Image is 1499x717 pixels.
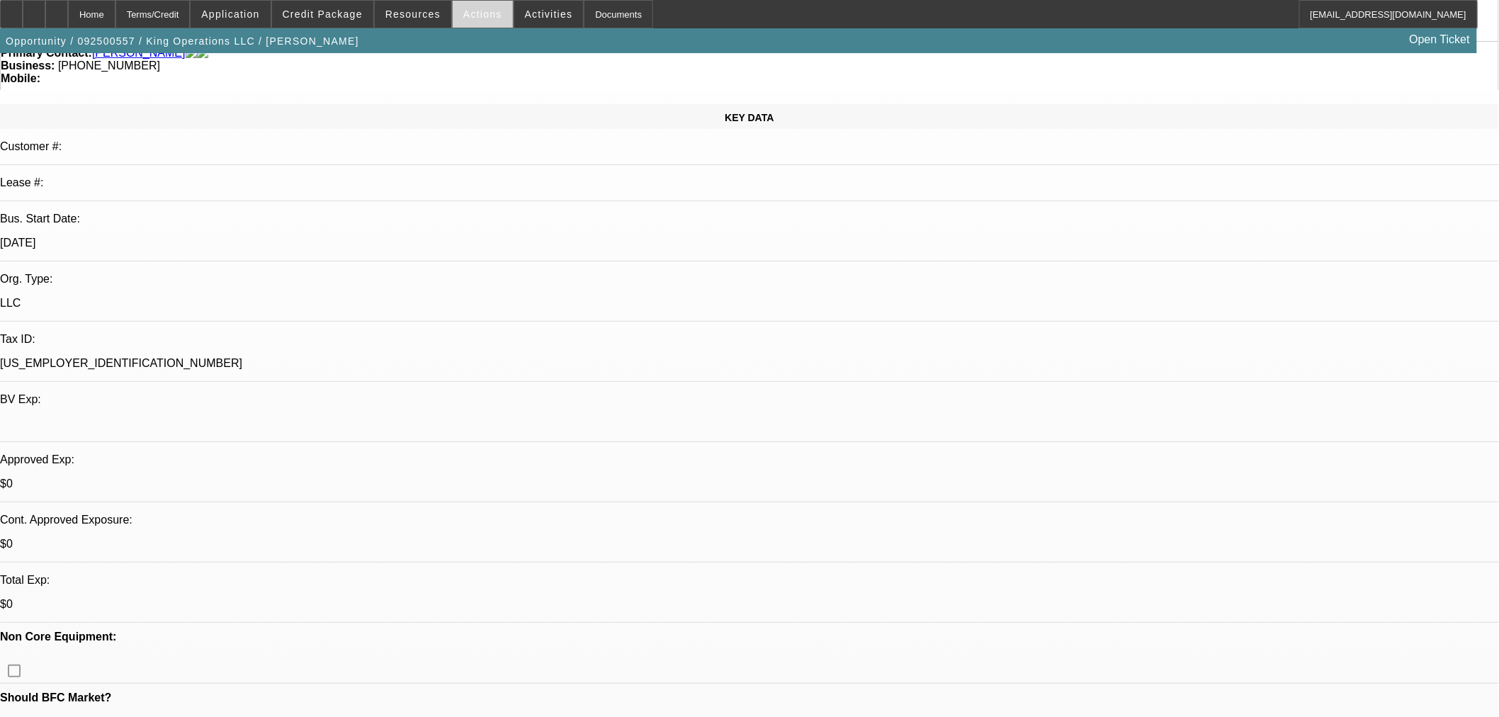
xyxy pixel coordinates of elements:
[283,9,363,20] span: Credit Package
[514,1,584,28] button: Activities
[1404,28,1476,52] a: Open Ticket
[385,9,441,20] span: Resources
[525,9,573,20] span: Activities
[725,112,774,123] span: KEY DATA
[6,35,359,47] span: Opportunity / 092500557 / King Operations LLC / [PERSON_NAME]
[1,60,55,72] strong: Business:
[191,1,270,28] button: Application
[201,9,259,20] span: Application
[272,1,373,28] button: Credit Package
[463,9,502,20] span: Actions
[58,60,160,72] span: [PHONE_NUMBER]
[453,1,513,28] button: Actions
[1,72,40,84] strong: Mobile:
[375,1,451,28] button: Resources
